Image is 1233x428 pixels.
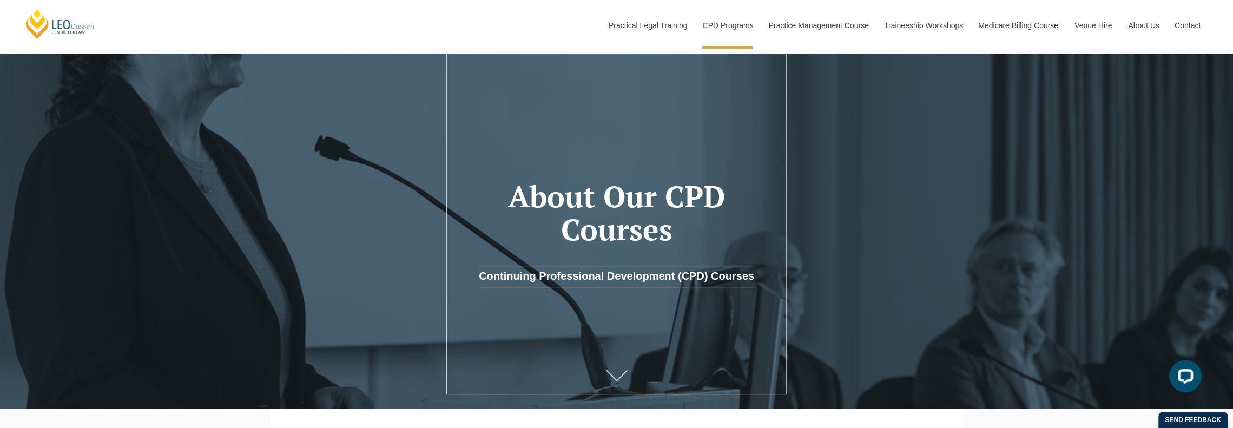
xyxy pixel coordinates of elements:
[876,2,970,49] a: Traineeship Workshops
[24,9,96,39] a: [PERSON_NAME] Centre for Law
[1166,2,1209,49] a: Contact
[1120,2,1166,49] a: About Us
[1066,2,1120,49] a: Venue Hire
[479,266,754,287] a: Continuing Professional Development (CPD) Courses
[761,2,876,49] a: Practice Management Course
[469,180,764,246] h1: About Our CPD Courses
[601,2,695,49] a: Practical Legal Training
[970,2,1066,49] a: Medicare Billing Course
[694,2,760,49] a: CPD Programs
[1161,355,1206,401] iframe: LiveChat chat widget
